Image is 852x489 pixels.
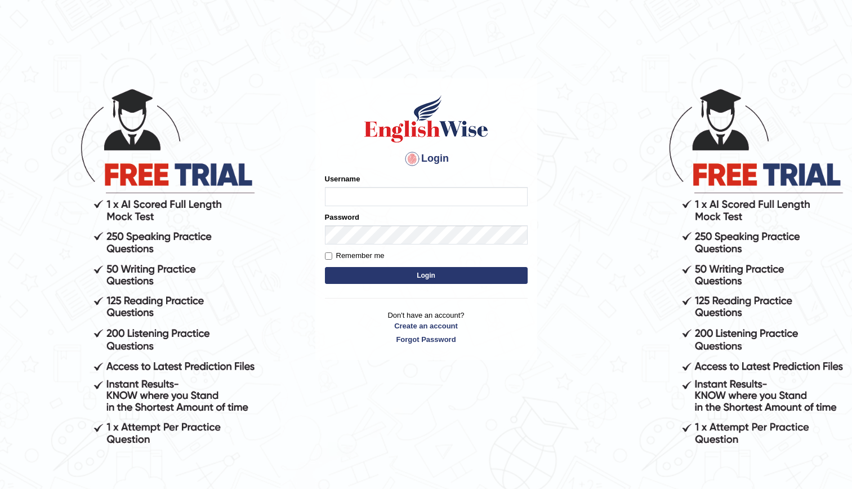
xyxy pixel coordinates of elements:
[325,310,528,345] p: Don't have an account?
[325,212,359,223] label: Password
[325,250,385,261] label: Remember me
[325,252,332,260] input: Remember me
[325,334,528,345] a: Forgot Password
[325,267,528,284] button: Login
[325,321,528,331] a: Create an account
[325,150,528,168] h4: Login
[362,94,490,144] img: Logo of English Wise sign in for intelligent practice with AI
[325,174,360,184] label: Username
